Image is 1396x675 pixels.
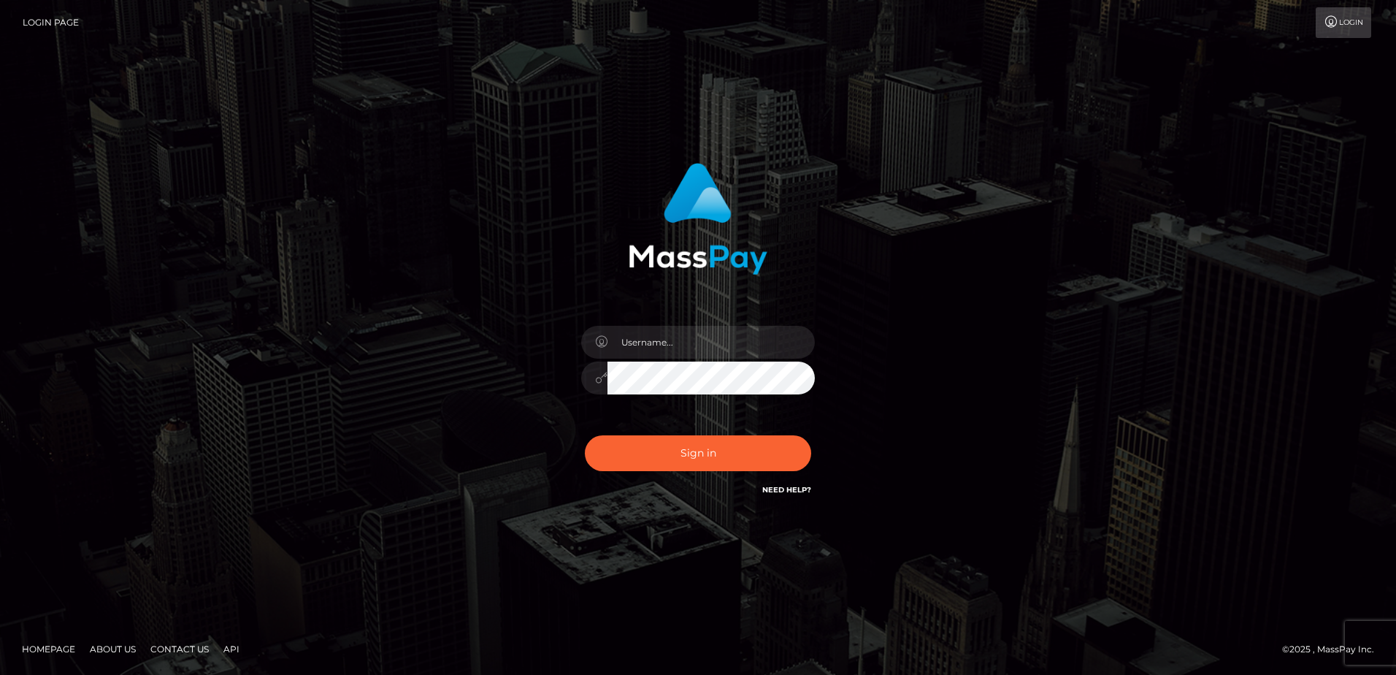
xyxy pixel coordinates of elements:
button: Sign in [585,435,811,471]
img: MassPay Login [629,163,767,275]
div: © 2025 , MassPay Inc. [1282,641,1385,657]
a: Contact Us [145,638,215,660]
a: API [218,638,245,660]
a: Homepage [16,638,81,660]
a: Login Page [23,7,79,38]
a: Need Help? [762,485,811,495]
input: Username... [607,326,815,359]
a: About Us [84,638,142,660]
a: Login [1316,7,1371,38]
